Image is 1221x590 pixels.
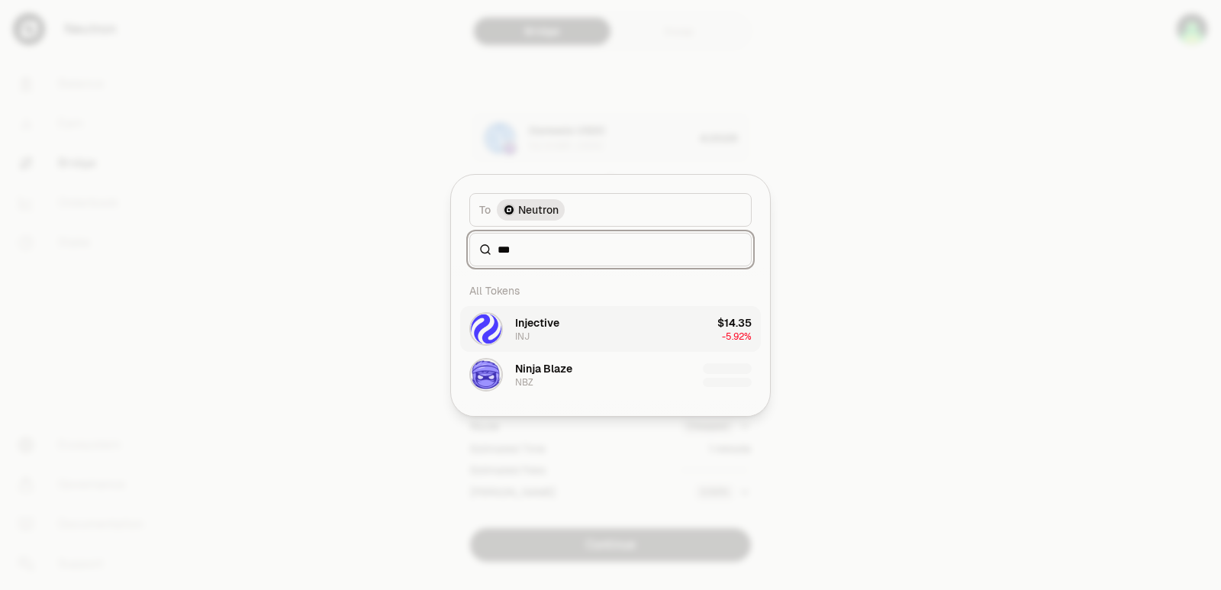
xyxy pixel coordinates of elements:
[515,376,533,388] div: NBZ
[518,202,559,218] span: Neutron
[471,359,501,390] img: NBZ Logo
[722,330,752,343] span: -5.92%
[460,306,761,352] button: INJ LogoInjectiveINJ$14.35-5.92%
[503,204,515,216] img: Neutron Logo
[515,330,530,343] div: INJ
[515,315,559,330] div: Injective
[479,202,491,218] span: To
[515,361,572,376] div: Ninja Blaze
[460,276,761,306] div: All Tokens
[469,193,752,227] button: ToNeutron LogoNeutron
[471,314,501,344] img: INJ Logo
[460,352,761,398] button: NBZ LogoNinja BlazeNBZ
[717,315,752,330] div: $14.35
